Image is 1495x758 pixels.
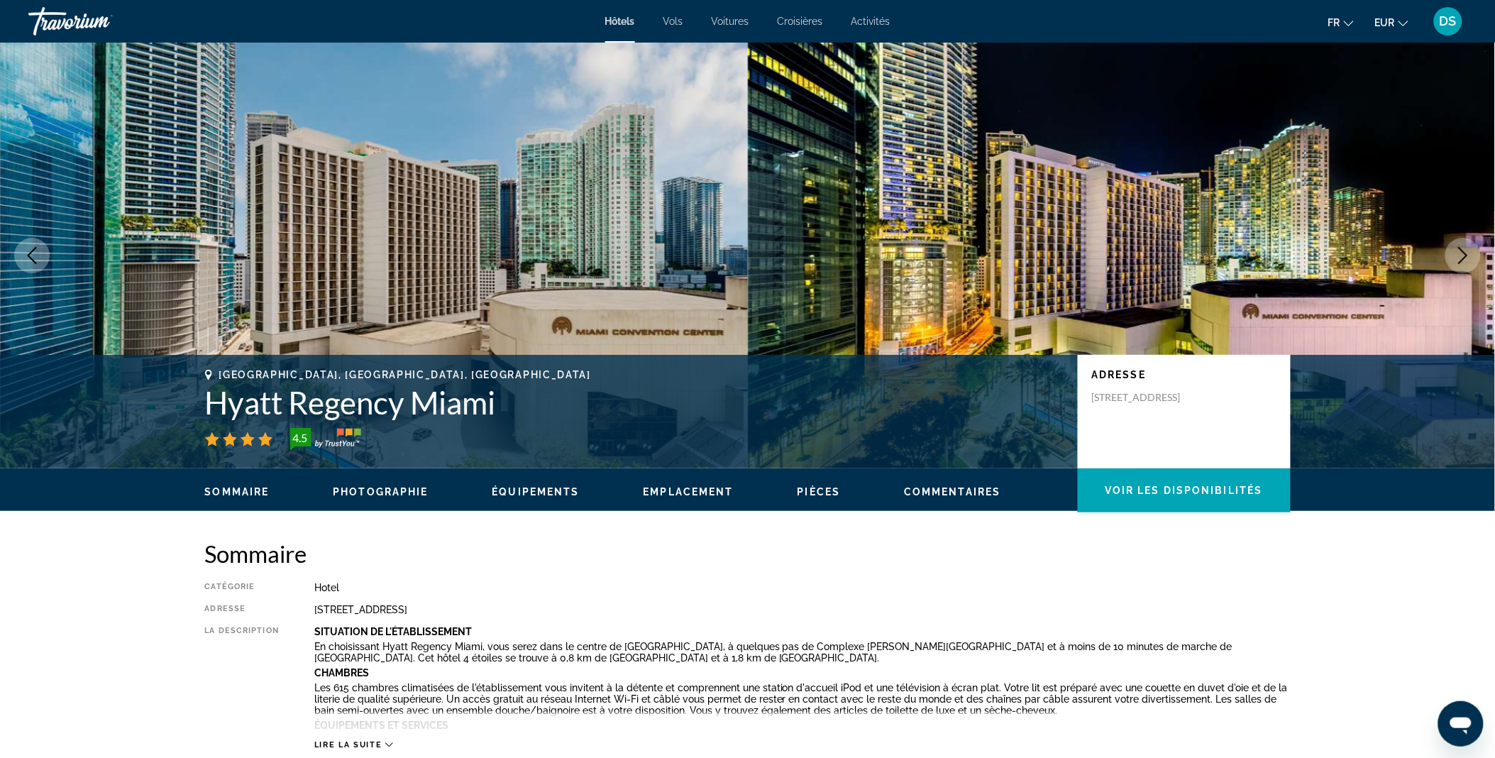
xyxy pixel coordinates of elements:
[14,238,50,273] button: Previous image
[712,16,749,27] a: Voitures
[492,486,580,498] span: Équipements
[1375,17,1395,28] span: EUR
[1092,369,1276,380] p: Adresse
[605,16,635,27] a: Hôtels
[644,485,734,498] button: Emplacement
[1328,17,1340,28] span: fr
[205,626,279,732] div: La description
[904,485,1000,498] button: Commentaires
[1092,391,1206,404] p: [STREET_ADDRESS]
[290,428,361,451] img: trustyou-badge-hor.svg
[28,3,170,40] a: Travorium
[1375,12,1408,33] button: Change currency
[314,682,1291,716] p: Les 615 chambres climatisées de l'établissement vous invitent à la détente et comprennent une sta...
[644,486,734,498] span: Emplacement
[798,485,841,498] button: Pièces
[663,16,683,27] a: Vols
[1328,12,1354,33] button: Change language
[778,16,823,27] a: Croisières
[286,429,314,446] div: 4.5
[1445,238,1481,273] button: Next image
[205,384,1064,421] h1: Hyatt Regency Miami
[314,740,382,749] span: Lire la suite
[798,486,841,498] span: Pièces
[314,626,472,637] b: Situation De L'établissement
[333,486,428,498] span: Photographie
[314,740,393,750] button: Lire la suite
[1430,6,1467,36] button: User Menu
[333,485,428,498] button: Photographie
[314,604,1291,615] div: [STREET_ADDRESS]
[1440,14,1457,28] span: DS
[1078,468,1291,512] button: Voir les disponibilités
[205,485,270,498] button: Sommaire
[219,369,591,380] span: [GEOGRAPHIC_DATA], [GEOGRAPHIC_DATA], [GEOGRAPHIC_DATA]
[1438,701,1484,747] iframe: Button to launch messaging window
[314,582,1291,593] div: Hotel
[1105,485,1262,496] span: Voir les disponibilités
[492,485,580,498] button: Équipements
[314,641,1291,664] p: En choisissant Hyatt Regency Miami, vous serez dans le centre de [GEOGRAPHIC_DATA], à quelques pa...
[851,16,890,27] a: Activités
[904,486,1000,498] span: Commentaires
[314,667,369,679] b: Chambres
[205,539,1291,568] h2: Sommaire
[205,582,279,593] div: Catégorie
[205,604,279,615] div: Adresse
[205,486,270,498] span: Sommaire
